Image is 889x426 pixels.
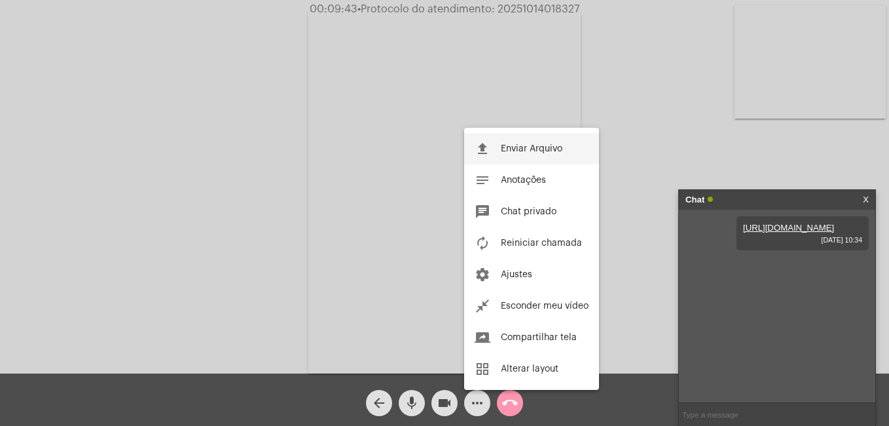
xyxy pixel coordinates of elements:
[501,207,556,216] span: Chat privado
[501,270,532,279] span: Ajustes
[501,144,562,153] span: Enviar Arquivo
[475,204,490,220] mat-icon: chat
[475,141,490,157] mat-icon: file_upload
[475,298,490,314] mat-icon: close_fullscreen
[501,333,577,342] span: Compartilhar tela
[475,361,490,377] mat-icon: grid_view
[475,172,490,188] mat-icon: notes
[475,267,490,282] mat-icon: settings
[475,330,490,345] mat-icon: screen_share
[501,176,546,185] span: Anotações
[501,239,582,248] span: Reiniciar chamada
[475,235,490,251] mat-icon: autorenew
[501,364,558,374] span: Alterar layout
[501,301,589,311] span: Esconder meu vídeo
